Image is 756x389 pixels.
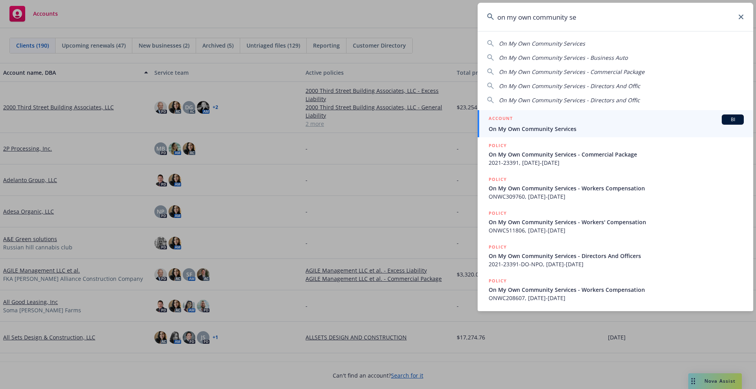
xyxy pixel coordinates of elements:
[489,294,744,302] span: ONWC208607, [DATE]-[DATE]
[489,142,507,149] h5: POLICY
[499,96,640,104] span: On My Own Community Services - Directors and Offic
[489,277,507,285] h5: POLICY
[489,243,507,251] h5: POLICY
[478,110,753,137] a: ACCOUNTBIOn My Own Community Services
[478,171,753,205] a: POLICYOn My Own Community Services - Workers CompensationONWC309760, [DATE]-[DATE]
[499,40,585,47] span: On My Own Community Services
[725,116,741,123] span: BI
[499,68,645,76] span: On My Own Community Services - Commercial Package
[478,273,753,306] a: POLICYOn My Own Community Services - Workers CompensationONWC208607, [DATE]-[DATE]
[489,125,744,133] span: On My Own Community Services
[499,82,640,90] span: On My Own Community Services - Directors And Offic
[489,150,744,159] span: On My Own Community Services - Commercial Package
[478,205,753,239] a: POLICYOn My Own Community Services - Workers' CompensationONWC511806, [DATE]-[DATE]
[489,226,744,234] span: ONWC511806, [DATE]-[DATE]
[489,218,744,226] span: On My Own Community Services - Workers' Compensation
[489,192,744,201] span: ONWC309760, [DATE]-[DATE]
[489,159,744,167] span: 2021-23391, [DATE]-[DATE]
[478,137,753,171] a: POLICYOn My Own Community Services - Commercial Package2021-23391, [DATE]-[DATE]
[489,184,744,192] span: On My Own Community Services - Workers Compensation
[489,175,507,183] h5: POLICY
[489,209,507,217] h5: POLICY
[499,54,628,61] span: On My Own Community Services - Business Auto
[489,260,744,268] span: 2021-23391-DO-NPO, [DATE]-[DATE]
[478,3,753,31] input: Search...
[489,252,744,260] span: On My Own Community Services - Directors And Officers
[489,286,744,294] span: On My Own Community Services - Workers Compensation
[478,239,753,273] a: POLICYOn My Own Community Services - Directors And Officers2021-23391-DO-NPO, [DATE]-[DATE]
[489,114,513,124] h5: ACCOUNT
